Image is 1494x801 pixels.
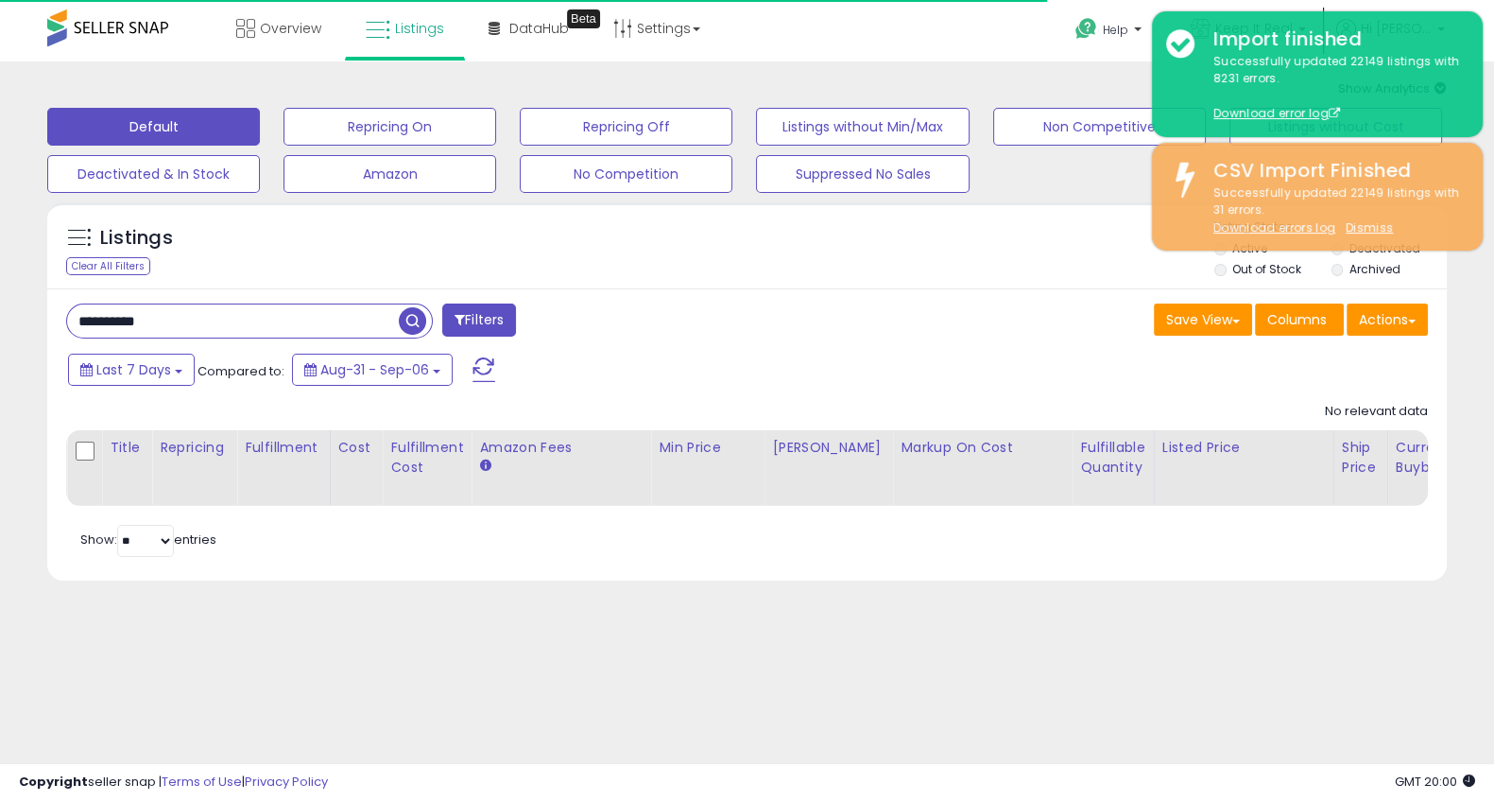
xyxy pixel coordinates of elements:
div: seller snap | | [19,774,328,792]
span: Last 7 Days [96,360,171,379]
span: DataHub [509,19,569,38]
div: [PERSON_NAME] [772,438,884,458]
div: Current Buybox Price [1396,438,1493,478]
button: Listings without Min/Max [756,108,969,146]
label: Out of Stock [1232,261,1301,277]
div: Amazon Fees [479,438,643,458]
span: Aug-31 - Sep-06 [320,360,429,379]
a: Download errors log [1213,219,1335,235]
button: Aug-31 - Sep-06 [292,354,453,386]
span: Columns [1267,310,1327,329]
button: Actions [1347,304,1428,336]
span: Listings [395,19,444,38]
div: Title [110,438,144,458]
button: No Competition [520,155,732,193]
div: Listed Price [1162,438,1326,458]
a: Help [1060,3,1160,61]
h5: Listings [100,225,173,252]
button: Save View [1154,304,1252,336]
th: The percentage added to the cost of goods (COGS) that forms the calculator for Min & Max prices. [893,430,1073,506]
div: Markup on Cost [901,438,1064,458]
button: Repricing On [283,108,496,146]
span: Overview [260,19,321,38]
u: Dismiss [1346,219,1393,235]
a: Download error log [1213,105,1340,121]
a: Privacy Policy [245,773,328,791]
div: Fulfillment Cost [390,438,463,478]
div: CSV Import Finished [1199,157,1468,184]
a: Terms of Use [162,773,242,791]
span: Help [1103,22,1128,38]
span: Show: entries [80,531,216,549]
div: Cost [338,438,375,458]
button: Suppressed No Sales [756,155,969,193]
button: Amazon [283,155,496,193]
div: Ship Price [1342,438,1380,478]
button: Columns [1255,304,1344,336]
div: Import finished [1199,26,1468,53]
div: Fulfillable Quantity [1080,438,1145,478]
i: Get Help [1074,17,1098,41]
button: Deactivated & In Stock [47,155,260,193]
small: Amazon Fees. [479,458,490,475]
div: Tooltip anchor [567,9,600,28]
button: Repricing Off [520,108,732,146]
span: Compared to: [197,362,284,380]
label: Archived [1348,261,1400,277]
div: Successfully updated 22149 listings with 31 errors. [1199,184,1468,237]
span: 2025-09-14 20:00 GMT [1395,773,1475,791]
div: No relevant data [1325,403,1428,421]
div: Successfully updated 22149 listings with 8231 errors. [1199,53,1468,123]
button: Default [47,108,260,146]
button: Last 7 Days [68,354,195,386]
div: Min Price [659,438,756,458]
div: Repricing [160,438,229,458]
button: Non Competitive [993,108,1206,146]
button: Filters [442,304,516,337]
div: Clear All Filters [66,257,150,275]
strong: Copyright [19,773,88,791]
div: Fulfillment [245,438,321,458]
